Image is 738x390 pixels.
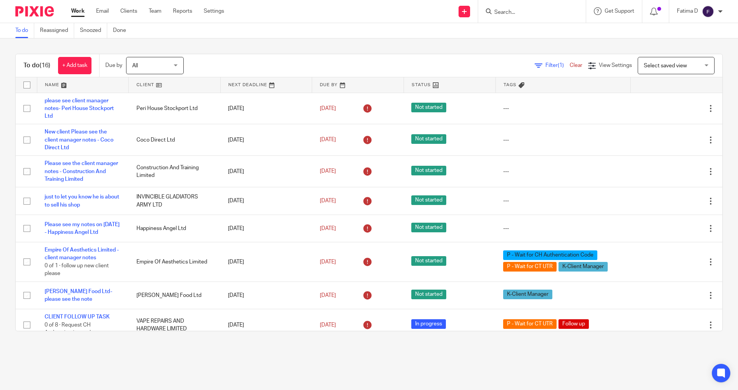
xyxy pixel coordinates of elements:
div: --- [503,225,623,232]
span: Not started [411,195,446,205]
span: [DATE] [320,226,336,231]
a: Reports [173,7,192,15]
h1: To do [23,62,50,70]
td: Coco Direct Ltd [129,124,221,156]
a: Done [113,23,132,38]
a: Work [71,7,85,15]
span: Not started [411,290,446,299]
td: INVINCIBLE GLADIATORS ARMY LTD [129,187,221,215]
span: Not started [411,223,446,232]
div: --- [503,136,623,144]
td: Construction And Training Limited [129,156,221,187]
a: Clear [570,63,582,68]
span: [DATE] [320,198,336,203]
td: Happiness Angel Ltd [129,215,221,242]
a: Snoozed [80,23,107,38]
span: Follow up [558,319,589,329]
p: Fatima D [677,7,698,15]
span: Filter [545,63,570,68]
td: Peri House Stockport Ltd [129,93,221,124]
span: K-Client Manager [503,290,552,299]
a: Empire Of Aesthetics Limited -client manager notes [45,247,119,260]
td: [DATE] [220,124,312,156]
a: CLIENT FOLLOW UP TASK [45,314,110,320]
span: K-Client Manager [558,262,608,272]
a: To do [15,23,34,38]
a: Settings [204,7,224,15]
span: View Settings [599,63,632,68]
span: [DATE] [320,322,336,328]
span: 0 of 8 · Request CH Authentication code [45,322,94,336]
a: Please see my notes on [DATE] - Happiness Angel Ltd [45,222,120,235]
span: (16) [40,62,50,68]
a: [PERSON_NAME] Food Ltd- please see the note [45,289,112,302]
span: [DATE] [320,259,336,265]
div: --- [503,105,623,112]
a: Please see the client manager notes - Construction And Training Limited [45,161,118,182]
img: Pixie [15,6,54,17]
a: New client Please see the client manager notes - Coco Direct Ltd [45,129,113,150]
div: --- [503,197,623,205]
a: Reassigned [40,23,74,38]
a: Team [149,7,161,15]
span: [DATE] [320,169,336,174]
td: [DATE] [220,242,312,282]
td: [DATE] [220,187,312,215]
span: In progress [411,319,446,329]
a: + Add task [58,57,91,74]
span: Select saved view [644,63,687,68]
span: [DATE] [320,106,336,111]
span: 0 of 1 · follow up new client please [45,263,109,277]
img: svg%3E [702,5,714,18]
a: please see client manager notes- Peri House Stockport Ltd [45,98,114,119]
span: Not started [411,256,446,266]
span: Tags [504,83,517,87]
td: [DATE] [220,215,312,242]
span: Not started [411,166,446,175]
a: just to let you know he is about to sell his shop [45,194,119,207]
td: [DATE] [220,93,312,124]
div: --- [503,168,623,175]
a: Clients [120,7,137,15]
span: Not started [411,103,446,112]
span: (1) [558,63,564,68]
p: Due by [105,62,122,69]
a: Email [96,7,109,15]
td: [DATE] [220,282,312,309]
input: Search [494,9,563,16]
span: [DATE] [320,137,336,143]
span: P - Wait for CT UTR [503,262,557,272]
td: [DATE] [220,309,312,341]
td: [PERSON_NAME] Food Ltd [129,282,221,309]
span: Not started [411,134,446,144]
span: P - Wait for CH Authentication Code [503,250,597,260]
span: Get Support [605,8,634,14]
span: [DATE] [320,293,336,298]
td: [DATE] [220,156,312,187]
td: Empire Of Aesthetics Limited [129,242,221,282]
td: VAPE REPAIRS AND HARDWARE LIMITED [129,309,221,341]
span: P - Wait for CT UTR [503,319,557,329]
span: All [132,63,138,68]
